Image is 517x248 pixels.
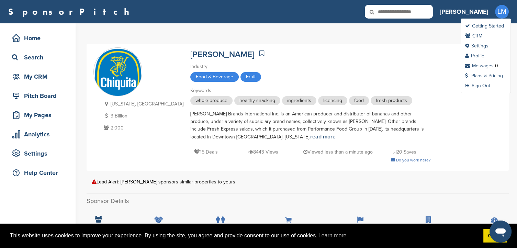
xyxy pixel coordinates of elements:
[10,167,69,179] div: Help Center
[102,124,183,132] p: 2,000
[490,221,512,243] iframe: Button to launch messaging window
[7,88,69,104] a: Pitch Board
[465,43,488,49] a: Settings
[282,96,316,105] span: ingredients
[7,107,69,123] a: My Pages
[495,5,509,19] span: LM
[240,72,261,82] span: Fruit
[190,63,431,70] div: Industry
[10,109,69,121] div: My Pages
[317,230,348,241] a: learn more about cookies
[495,63,498,69] div: 0
[349,96,369,105] span: food
[465,33,482,39] a: CRM
[391,158,431,162] a: Do you work here?
[465,73,503,79] a: Plans & Pricing
[465,53,484,59] a: Profile
[10,128,69,140] div: Analytics
[7,69,69,84] a: My CRM
[10,32,69,44] div: Home
[7,126,69,142] a: Analytics
[396,158,431,162] span: Do you work here?
[7,30,69,46] a: Home
[8,7,134,16] a: SponsorPitch
[465,23,504,29] a: Getting Started
[190,110,431,141] div: [PERSON_NAME] Brands International Inc. is an American producer and distributor of bananas and ot...
[7,49,69,65] a: Search
[440,4,488,19] a: [PERSON_NAME]
[371,96,412,105] span: fresh products
[102,100,183,108] p: [US_STATE], [GEOGRAPHIC_DATA]
[190,72,239,82] span: Food & Beverage
[190,49,254,59] a: [PERSON_NAME]
[248,148,278,156] p: 8443 Views
[483,229,507,243] a: dismiss cookie message
[310,133,336,140] a: read more
[10,147,69,160] div: Settings
[393,148,416,156] p: 20 Saves
[10,51,69,64] div: Search
[465,83,490,89] a: Sign Out
[440,7,488,16] h3: [PERSON_NAME]
[87,196,509,206] h2: Sponsor Details
[194,148,218,156] p: 15 Deals
[190,87,431,94] div: Keywords
[102,112,183,120] p: 3 Billion
[7,146,69,161] a: Settings
[92,179,504,184] div: Lead Alert: [PERSON_NAME] sponsors similar properties to yours
[10,90,69,102] div: Pitch Board
[7,165,69,181] a: Help Center
[10,230,478,241] span: This website uses cookies to improve your experience. By using the site, you agree and provide co...
[234,96,280,105] span: healthy snacking
[465,63,494,69] a: Messages
[190,96,233,105] span: whole produce
[318,96,347,105] span: licencing
[303,148,373,156] p: Viewed less than a minute ago
[94,48,142,107] img: Sponsorpitch & Chiquita
[10,70,69,83] div: My CRM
